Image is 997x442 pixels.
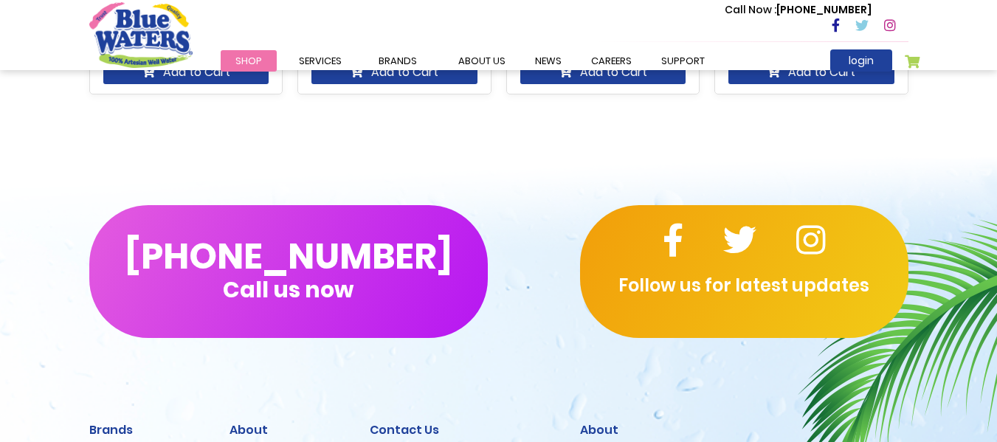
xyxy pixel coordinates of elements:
[235,54,262,68] span: Shop
[444,50,520,72] a: about us
[89,423,207,437] h2: Brands
[370,423,558,437] h2: Contact Us
[89,2,193,67] a: store logo
[230,423,348,437] h2: About
[299,54,342,68] span: Services
[576,50,646,72] a: careers
[646,50,720,72] a: support
[725,2,872,18] p: [PHONE_NUMBER]
[725,2,776,17] span: Call Now :
[223,286,353,294] span: Call us now
[830,49,892,72] a: login
[580,272,908,299] p: Follow us for latest updates
[89,205,488,338] button: [PHONE_NUMBER]Call us now
[520,50,576,72] a: News
[580,423,908,437] h2: About
[103,58,269,84] button: Add to Cart
[379,54,417,68] span: Brands
[728,58,894,84] button: Add to Cart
